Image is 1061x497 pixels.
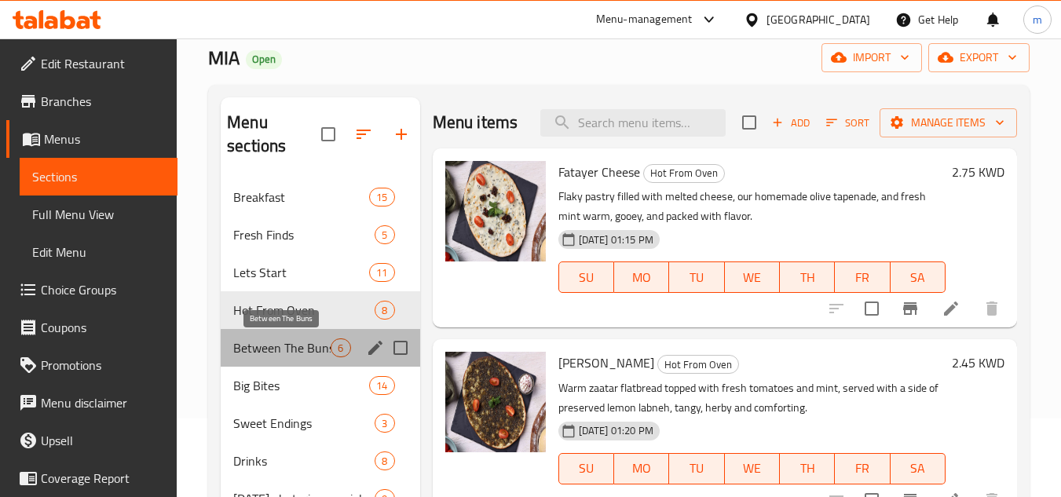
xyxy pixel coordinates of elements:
[364,336,387,360] button: edit
[369,188,394,206] div: items
[41,431,165,450] span: Upsell
[780,261,835,293] button: TH
[20,158,177,196] a: Sections
[657,355,739,374] div: Hot From Oven
[221,329,419,367] div: Between The Buns6edit
[375,451,394,470] div: items
[6,82,177,120] a: Branches
[6,346,177,384] a: Promotions
[233,301,375,320] span: Hot From Oven
[821,43,922,72] button: import
[658,356,738,374] span: Hot From Oven
[891,453,946,484] button: SA
[952,352,1004,374] h6: 2.45 KWD
[786,266,829,289] span: TH
[952,161,1004,183] h6: 2.75 KWD
[573,232,660,247] span: [DATE] 01:15 PM
[221,442,419,480] div: Drinks8
[375,303,393,318] span: 8
[942,299,960,318] a: Edit menu item
[6,422,177,459] a: Upsell
[565,266,608,289] span: SU
[644,164,724,182] span: Hot From Oven
[433,111,518,134] h2: Menu items
[331,341,349,356] span: 6
[1033,11,1042,28] span: m
[558,160,640,184] span: Fatayer Cheese
[41,280,165,299] span: Choice Groups
[20,196,177,233] a: Full Menu View
[233,188,369,206] span: Breakfast
[573,423,660,438] span: [DATE] 01:20 PM
[766,111,816,135] span: Add item
[375,225,394,244] div: items
[6,45,177,82] a: Edit Restaurant
[233,414,375,433] span: Sweet Endings
[445,352,546,452] img: Zaatar Fatayer
[816,111,880,135] span: Sort items
[233,263,369,282] span: Lets Start
[941,48,1017,68] span: export
[540,109,726,137] input: search
[841,266,884,289] span: FR
[826,114,869,132] span: Sort
[558,351,654,375] span: [PERSON_NAME]
[375,454,393,469] span: 8
[880,108,1017,137] button: Manage items
[731,266,774,289] span: WE
[892,113,1004,133] span: Manage items
[973,290,1011,327] button: delete
[6,120,177,158] a: Menus
[614,261,669,293] button: MO
[375,416,393,431] span: 3
[822,111,873,135] button: Sort
[891,261,946,293] button: SA
[221,291,419,329] div: Hot From Oven8
[375,228,393,243] span: 5
[6,384,177,422] a: Menu disclaimer
[369,376,394,395] div: items
[6,309,177,346] a: Coupons
[669,453,724,484] button: TU
[370,378,393,393] span: 14
[558,261,614,293] button: SU
[766,111,816,135] button: Add
[855,292,888,325] span: Select to update
[770,114,812,132] span: Add
[675,266,718,289] span: TU
[370,265,393,280] span: 11
[669,261,724,293] button: TU
[643,164,725,183] div: Hot From Oven
[44,130,165,148] span: Menus
[731,457,774,480] span: WE
[221,404,419,442] div: Sweet Endings3
[897,266,939,289] span: SA
[246,50,282,69] div: Open
[345,115,382,153] span: Sort sections
[208,40,240,75] span: MIA
[835,453,890,484] button: FR
[233,376,369,395] span: Big Bites
[20,233,177,271] a: Edit Menu
[32,167,165,186] span: Sections
[41,393,165,412] span: Menu disclaimer
[41,469,165,488] span: Coverage Report
[675,457,718,480] span: TU
[375,301,394,320] div: items
[41,92,165,111] span: Branches
[891,290,929,327] button: Branch-specific-item
[227,111,320,158] h2: Menu sections
[41,54,165,73] span: Edit Restaurant
[221,178,419,216] div: Breakfast15
[725,261,780,293] button: WE
[233,451,375,470] span: Drinks
[41,356,165,375] span: Promotions
[233,225,375,244] span: Fresh Finds
[897,457,939,480] span: SA
[834,48,909,68] span: import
